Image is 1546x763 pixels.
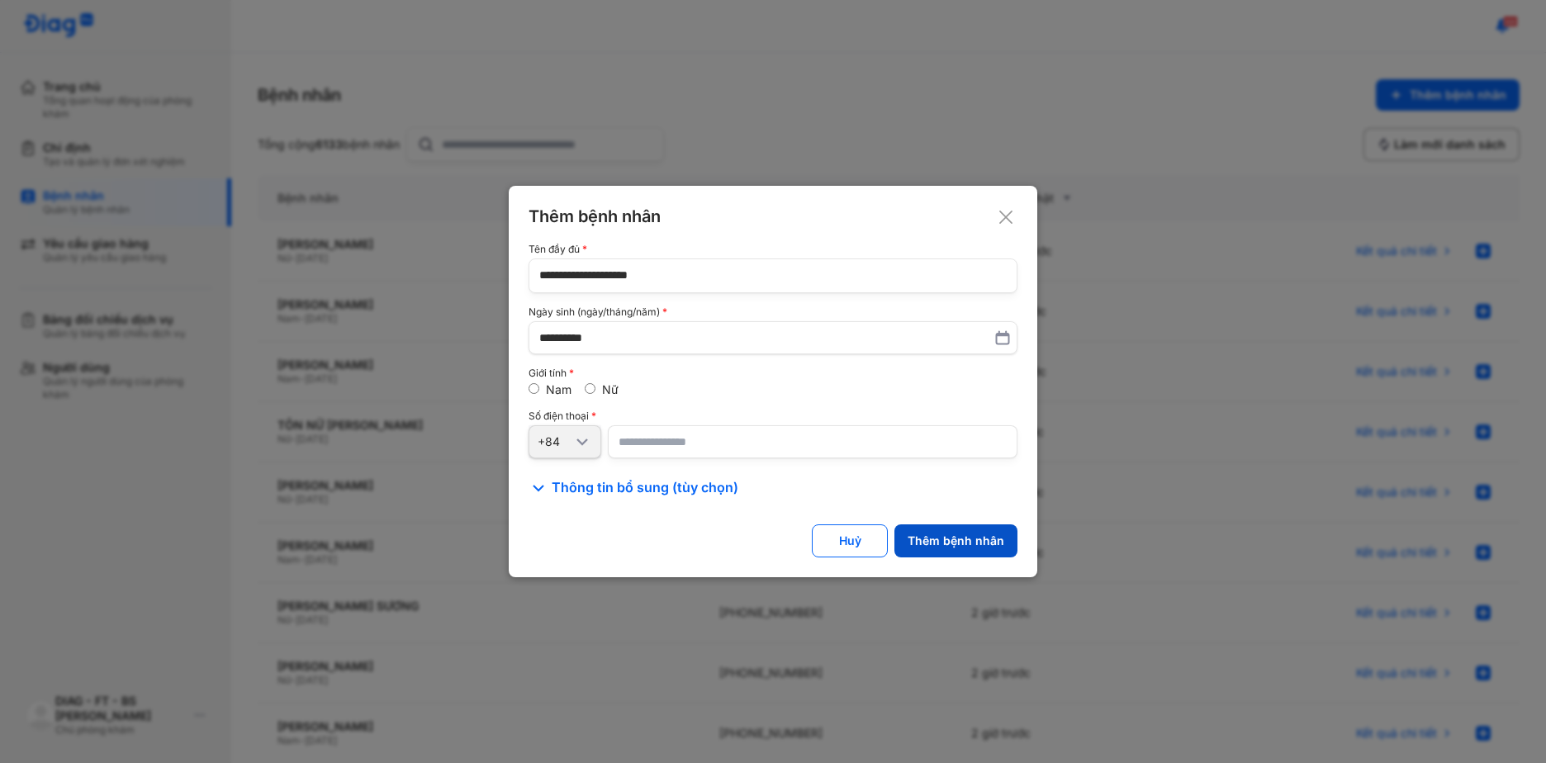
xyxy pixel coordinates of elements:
[529,206,1017,227] div: Thêm bệnh nhân
[538,434,572,449] div: +84
[908,533,1004,548] div: Thêm bệnh nhân
[529,410,1017,422] div: Số điện thoại
[894,524,1017,557] button: Thêm bệnh nhân
[812,524,888,557] button: Huỷ
[602,382,619,396] label: Nữ
[552,478,738,498] span: Thông tin bổ sung (tùy chọn)
[529,367,1017,379] div: Giới tính
[546,382,571,396] label: Nam
[529,306,1017,318] div: Ngày sinh (ngày/tháng/năm)
[529,244,1017,255] div: Tên đầy đủ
